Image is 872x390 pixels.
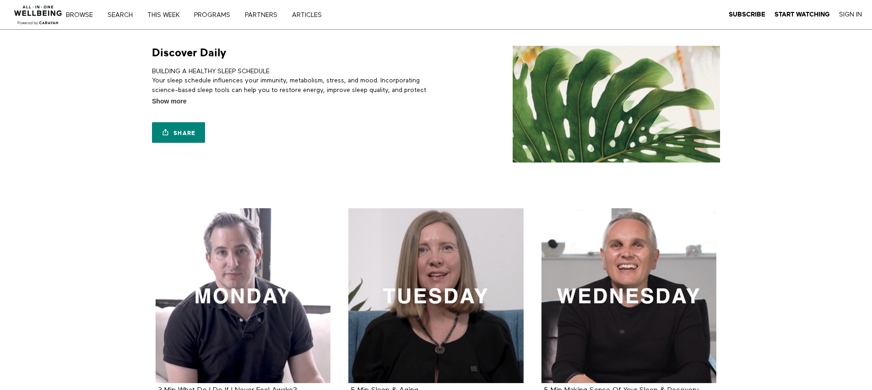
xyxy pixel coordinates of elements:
[729,11,765,18] strong: Subscribe
[104,12,142,18] a: Search
[156,208,331,384] a: 3 Min What Do I Do If I Never Feel Awake?
[152,122,205,143] a: Share
[152,97,186,106] span: Show more
[242,12,287,18] a: PARTNERS
[289,12,331,18] a: ARTICLES
[152,46,226,60] h1: Discover Daily
[63,12,103,18] a: Browse
[72,10,341,19] nav: Primary
[513,46,720,162] img: Discover Daily
[542,208,717,384] a: 5 Min Making Sense Of Your Sleep & Recovery Scores
[152,67,433,104] p: BUILDING A HEALTHY SLEEP SCHEDULE Your sleep schedule influences your immunity, metabolism, stres...
[775,11,830,18] strong: Start Watching
[839,11,862,19] a: Sign In
[144,12,189,18] a: THIS WEEK
[348,208,524,384] a: 5 Min Sleep & Aging
[191,12,240,18] a: PROGRAMS
[775,11,830,19] a: Start Watching
[729,11,765,19] a: Subscribe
